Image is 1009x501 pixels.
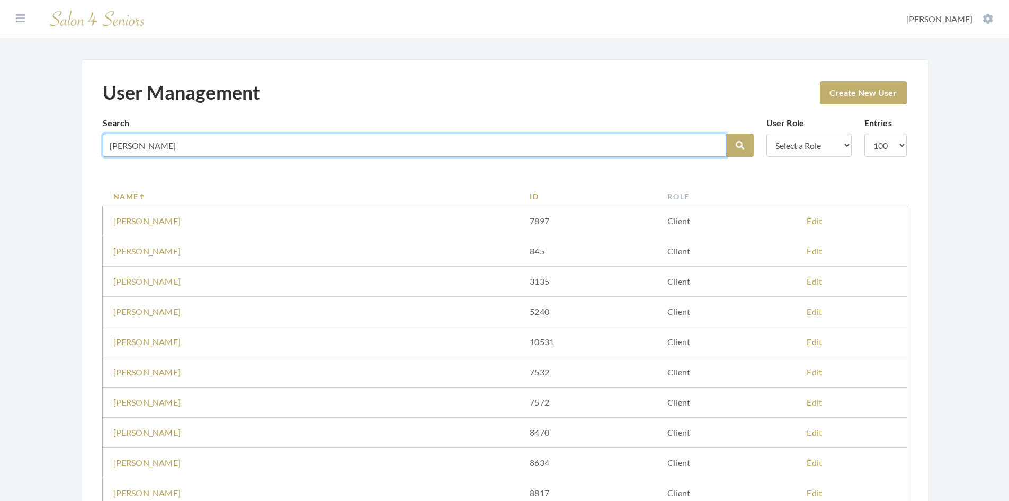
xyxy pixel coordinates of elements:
td: Client [657,357,796,388]
label: Entries [864,117,892,129]
a: Edit [807,246,822,256]
input: Search by name or role [103,134,726,157]
a: [PERSON_NAME] [113,458,181,468]
th: Role [657,187,796,206]
td: Client [657,388,796,418]
td: 3135 [519,267,657,297]
td: Client [657,327,796,357]
td: Client [657,297,796,327]
a: [PERSON_NAME] [113,367,181,377]
td: Client [657,267,796,297]
img: Salon 4 Seniors [44,6,150,31]
a: [PERSON_NAME] [113,397,181,407]
td: 7532 [519,357,657,388]
td: Client [657,206,796,236]
td: Client [657,448,796,478]
a: Edit [807,276,822,286]
a: Edit [807,488,822,498]
td: 7897 [519,206,657,236]
a: Edit [807,427,822,437]
a: [PERSON_NAME] [113,216,181,226]
h1: User Management [103,81,261,104]
a: [PERSON_NAME] [113,306,181,317]
a: Create New User [820,81,907,104]
a: ID [530,191,646,202]
a: [PERSON_NAME] [113,337,181,347]
a: Edit [807,367,822,377]
a: Edit [807,458,822,468]
a: [PERSON_NAME] [113,246,181,256]
td: 8470 [519,418,657,448]
button: [PERSON_NAME] [903,13,996,25]
a: Edit [807,337,822,347]
td: Client [657,418,796,448]
a: [PERSON_NAME] [113,488,181,498]
label: Search [103,117,130,129]
td: Client [657,236,796,267]
td: 845 [519,236,657,267]
label: User Role [766,117,805,129]
td: 5240 [519,297,657,327]
a: Name [113,191,509,202]
td: 8634 [519,448,657,478]
td: 7572 [519,388,657,418]
span: [PERSON_NAME] [906,14,972,24]
a: [PERSON_NAME] [113,427,181,437]
a: [PERSON_NAME] [113,276,181,286]
a: Edit [807,216,822,226]
td: 10531 [519,327,657,357]
a: Edit [807,306,822,317]
a: Edit [807,397,822,407]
